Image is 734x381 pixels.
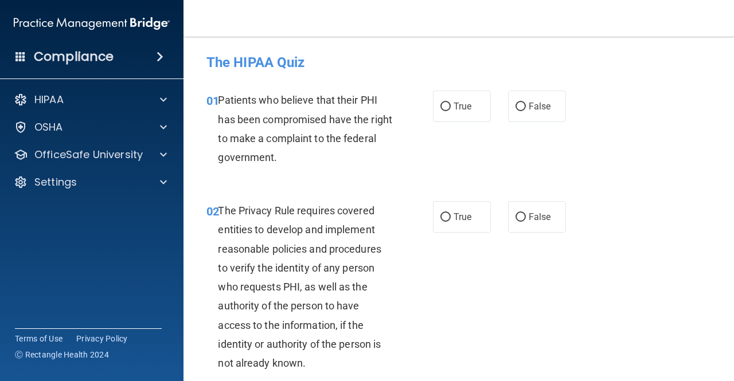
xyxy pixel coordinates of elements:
[454,211,471,222] span: True
[34,120,63,134] p: OSHA
[76,333,128,344] a: Privacy Policy
[218,205,381,369] span: The Privacy Rule requires covered entities to develop and implement reasonable policies and proce...
[440,213,451,222] input: True
[516,103,526,111] input: False
[516,213,526,222] input: False
[15,349,109,360] span: Ⓒ Rectangle Health 2024
[206,55,711,70] h4: The HIPAA Quiz
[34,175,77,189] p: Settings
[454,101,471,112] span: True
[529,101,551,112] span: False
[529,211,551,222] span: False
[14,175,167,189] a: Settings
[14,12,170,35] img: PMB logo
[34,148,143,162] p: OfficeSafe University
[206,94,219,108] span: 01
[218,94,392,163] span: Patients who believe that their PHI has been compromised have the right to make a complaint to th...
[15,333,63,344] a: Terms of Use
[440,103,451,111] input: True
[14,93,167,107] a: HIPAA
[14,148,167,162] a: OfficeSafe University
[34,93,64,107] p: HIPAA
[14,120,167,134] a: OSHA
[206,205,219,218] span: 02
[34,49,114,65] h4: Compliance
